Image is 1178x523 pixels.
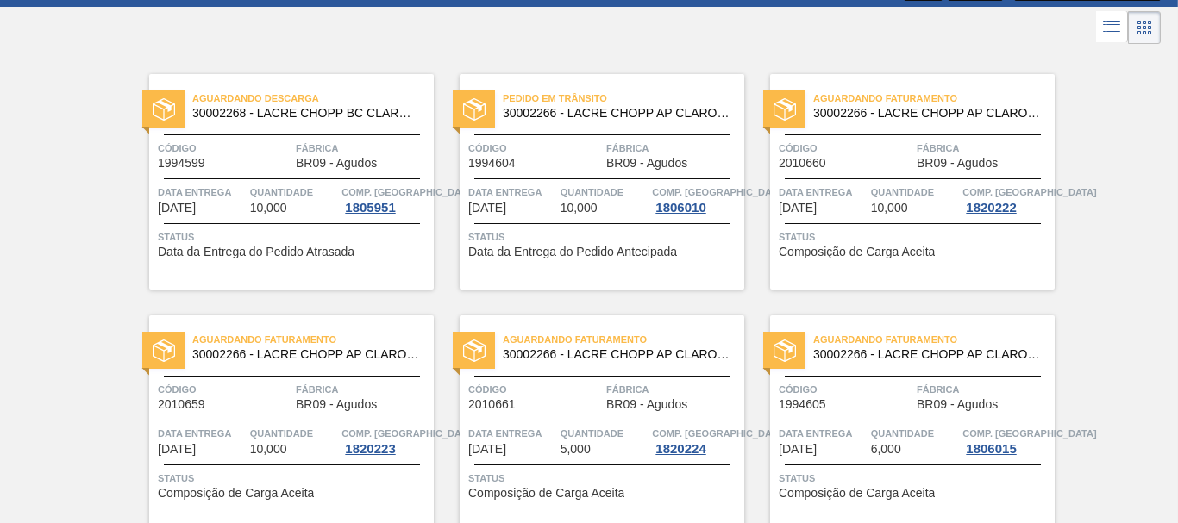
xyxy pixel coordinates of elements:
span: 10,000 [561,202,598,215]
span: BR09 - Agudos [296,398,377,411]
a: statusPedido em Trânsito30002266 - LACRE CHOPP AP CLARO AF IN65Código1994604FábricaBR09 - AgudosD... [434,74,744,290]
span: BR09 - Agudos [606,398,687,411]
img: status [463,339,486,362]
img: status [774,98,796,121]
span: Fábrica [606,381,740,398]
span: Data entrega [779,184,867,201]
span: 30002266 - LACRE CHOPP AP CLARO AF IN65 [813,107,1041,120]
a: Comp. [GEOGRAPHIC_DATA]1820224 [652,425,740,456]
span: Código [468,381,602,398]
span: Status [468,228,740,246]
span: Data entrega [158,184,246,201]
span: 10,000 [250,202,287,215]
span: 30002268 - LACRE CHOPP BC CLARO AF IN65 [192,107,420,120]
span: Comp. Carga [341,425,475,442]
span: Status [158,228,429,246]
span: Fábrica [917,381,1050,398]
span: 2010660 [779,157,826,170]
span: 03/10/2025 [779,443,817,456]
span: Fábrica [296,381,429,398]
img: status [153,98,175,121]
span: Composição de Carga Aceita [779,487,935,500]
span: Composição de Carga Aceita [158,487,314,500]
span: Composição de Carga Aceita [468,487,624,500]
span: 1994605 [779,398,826,411]
span: Data da Entrega do Pedido Atrasada [158,246,354,258]
span: Código [158,381,291,398]
span: Data da Entrega do Pedido Antecipada [468,246,677,258]
span: Status [779,228,1050,246]
span: 30002266 - LACRE CHOPP AP CLARO AF IN65 [813,348,1041,361]
span: BR09 - Agudos [296,157,377,170]
span: Quantidade [250,184,338,201]
a: Comp. [GEOGRAPHIC_DATA]1805951 [341,184,429,215]
span: 02/10/2025 [158,443,196,456]
span: Composição de Carga Aceita [779,246,935,258]
div: Visão em Cards [1128,11,1161,44]
span: Status [468,470,740,487]
span: 1994599 [158,157,205,170]
span: Aguardando Faturamento [503,331,744,348]
a: Comp. [GEOGRAPHIC_DATA]1806015 [962,425,1050,456]
img: status [774,339,796,362]
span: Fábrica [606,140,740,157]
a: statusAguardando Faturamento30002266 - LACRE CHOPP AP CLARO AF IN65Código2010660FábricaBR09 - Agu... [744,74,1055,290]
span: 10/09/2025 [158,202,196,215]
span: Fábrica [917,140,1050,157]
span: 30002266 - LACRE CHOPP AP CLARO AF IN65 [503,348,730,361]
span: Quantidade [871,425,959,442]
div: 1820224 [652,442,709,456]
a: statusAguardando Descarga30002268 - LACRE CHOPP BC CLARO AF IN65Código1994599FábricaBR09 - Agudos... [123,74,434,290]
span: Data entrega [158,425,246,442]
a: Comp. [GEOGRAPHIC_DATA]1806010 [652,184,740,215]
span: Código [158,140,291,157]
span: Aguardando Faturamento [813,90,1055,107]
span: 30002266 - LACRE CHOPP AP CLARO AF IN65 [192,348,420,361]
span: Comp. Carga [341,184,475,201]
span: Fábrica [296,140,429,157]
span: 1994604 [468,157,516,170]
span: BR09 - Agudos [606,157,687,170]
span: Código [779,381,912,398]
span: 13/09/2025 [468,202,506,215]
span: 10,000 [871,202,908,215]
div: 1820223 [341,442,398,456]
span: 6,000 [871,443,901,456]
div: Visão em Lista [1096,11,1128,44]
span: 5,000 [561,443,591,456]
span: 02/10/2025 [779,202,817,215]
div: 1806010 [652,201,709,215]
span: Quantidade [561,425,649,442]
span: 30002266 - LACRE CHOPP AP CLARO AF IN65 [503,107,730,120]
span: Comp. Carga [652,184,786,201]
span: Pedido em Trânsito [503,90,744,107]
span: BR09 - Agudos [917,157,998,170]
span: Status [779,470,1050,487]
span: Data entrega [468,184,556,201]
div: 1806015 [962,442,1019,456]
a: Comp. [GEOGRAPHIC_DATA]1820222 [962,184,1050,215]
span: Aguardando Faturamento [813,331,1055,348]
span: 10,000 [250,443,287,456]
span: Código [779,140,912,157]
div: 1820222 [962,201,1019,215]
span: Data entrega [779,425,867,442]
span: Status [158,470,429,487]
span: Data entrega [468,425,556,442]
span: Comp. Carga [962,184,1096,201]
span: Código [468,140,602,157]
span: 2010661 [468,398,516,411]
span: Comp. Carga [652,425,786,442]
span: Quantidade [561,184,649,201]
img: status [153,339,175,362]
span: Quantidade [250,425,338,442]
div: 1805951 [341,201,398,215]
img: status [463,98,486,121]
span: Aguardando Faturamento [192,331,434,348]
span: Aguardando Descarga [192,90,434,107]
span: 02/10/2025 [468,443,506,456]
span: Quantidade [871,184,959,201]
span: 2010659 [158,398,205,411]
a: Comp. [GEOGRAPHIC_DATA]1820223 [341,425,429,456]
span: Comp. Carga [962,425,1096,442]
